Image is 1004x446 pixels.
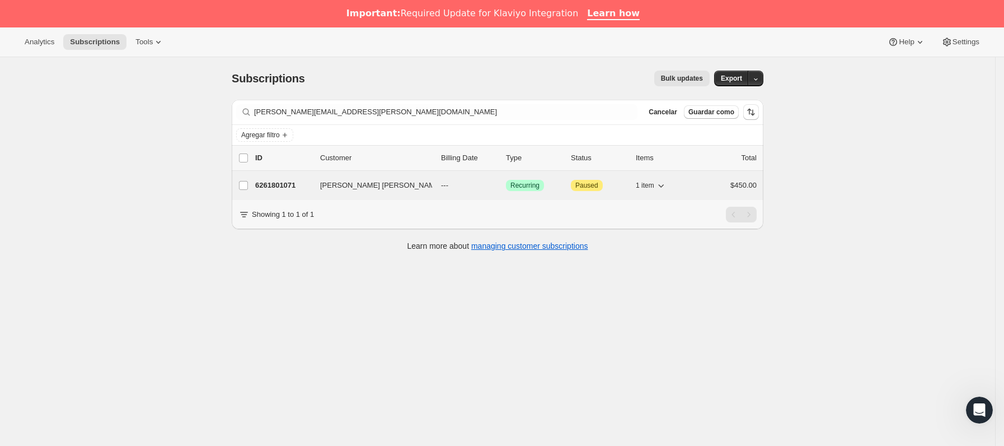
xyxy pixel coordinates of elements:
[575,181,598,190] span: Paused
[721,74,742,83] span: Export
[441,152,497,164] p: Billing Date
[255,152,311,164] p: ID
[742,152,757,164] p: Total
[899,38,914,47] span: Help
[661,74,703,83] span: Bulk updates
[966,397,993,424] iframe: Intercom live chat
[953,38,979,47] span: Settings
[510,181,539,190] span: Recurring
[25,38,54,47] span: Analytics
[881,34,932,50] button: Help
[471,241,588,250] a: managing customer subscriptions
[255,180,311,191] p: 6261801071
[506,152,562,164] div: Type
[636,152,692,164] div: Items
[407,240,588,252] p: Learn more about
[255,152,757,164] div: IDCustomerBilling DateTypeStatusItemsTotal
[255,178,757,193] div: 6261801071[PERSON_NAME] [PERSON_NAME] Franzony---LogradoRecurringAtenciónPaused1 item$450.00
[252,209,314,220] p: Showing 1 to 1 of 1
[346,8,578,19] div: Required Update for Klaviyo Integration
[730,181,757,189] span: $450.00
[636,178,667,193] button: 1 item
[70,38,120,47] span: Subscriptions
[320,180,474,191] span: [PERSON_NAME] [PERSON_NAME] Franzony
[441,181,448,189] span: ---
[644,105,682,119] button: Cancelar
[320,152,432,164] p: Customer
[587,8,640,20] a: Learn how
[135,38,153,47] span: Tools
[241,131,280,140] span: Agregar filtro
[254,104,637,120] input: Filter subscribers
[571,152,627,164] p: Status
[63,34,126,50] button: Subscriptions
[935,34,986,50] button: Settings
[129,34,171,50] button: Tools
[232,72,305,85] span: Subscriptions
[688,108,734,117] span: Guardar como
[726,207,757,222] nav: Paginación
[684,105,739,119] button: Guardar como
[743,104,759,120] button: Ordenar los resultados
[654,71,710,86] button: Bulk updates
[346,8,401,18] b: Important:
[636,181,654,190] span: 1 item
[313,176,425,194] button: [PERSON_NAME] [PERSON_NAME] Franzony
[649,108,677,117] span: Cancelar
[18,34,61,50] button: Analytics
[714,71,749,86] button: Export
[236,128,293,142] button: Agregar filtro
